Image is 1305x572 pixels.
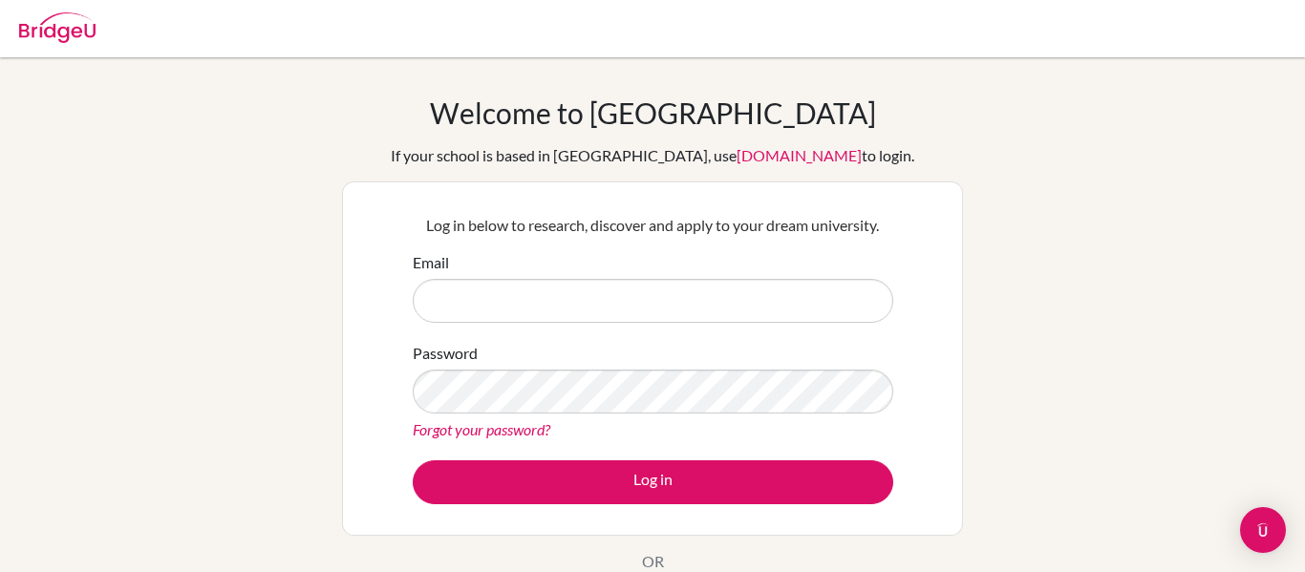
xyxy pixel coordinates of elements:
div: If your school is based in [GEOGRAPHIC_DATA], use to login. [391,144,914,167]
img: Bridge-U [19,12,96,43]
button: Log in [413,460,893,504]
p: Log in below to research, discover and apply to your dream university. [413,214,893,237]
label: Password [413,342,478,365]
label: Email [413,251,449,274]
a: Forgot your password? [413,420,550,438]
div: Open Intercom Messenger [1240,507,1286,553]
h1: Welcome to [GEOGRAPHIC_DATA] [430,95,876,130]
a: [DOMAIN_NAME] [737,146,862,164]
